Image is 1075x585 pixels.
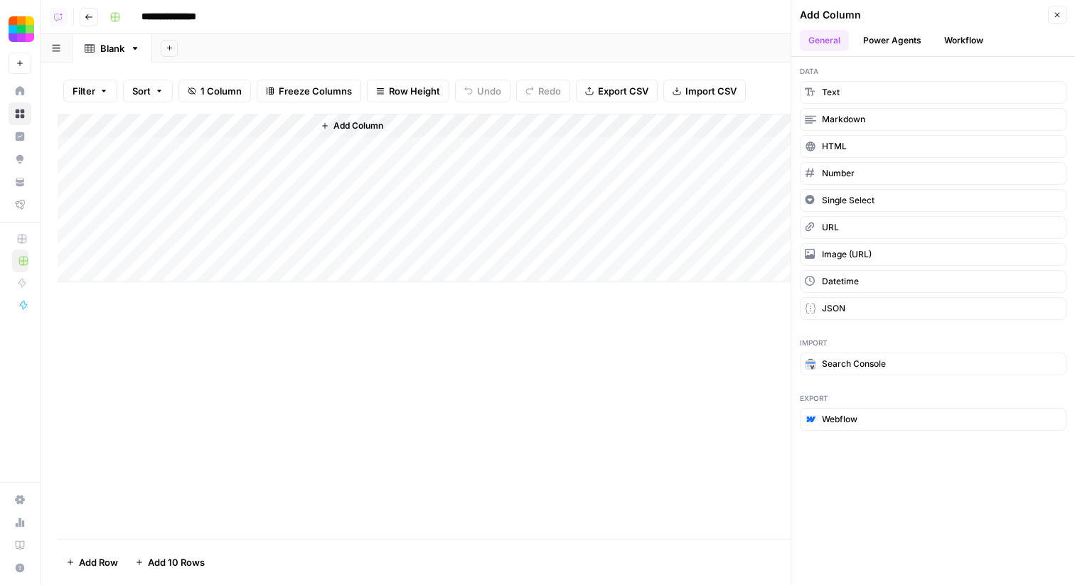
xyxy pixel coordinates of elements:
button: Markdown [800,108,1066,131]
button: Add Row [58,551,127,574]
button: Text [800,81,1066,104]
button: Single Select [800,189,1066,212]
span: Data [800,65,1066,77]
button: URL [800,216,1066,239]
button: Webflow [800,408,1066,431]
span: Export [800,392,1066,404]
span: Number [822,167,855,180]
a: Usage [9,511,31,534]
span: Import [800,337,1066,348]
span: Image (URL) [822,248,872,261]
a: Blank [73,34,152,63]
span: Add Row [79,555,118,569]
a: Opportunities [9,148,31,171]
button: Power Agents [855,30,930,51]
button: Row Height [367,80,449,102]
span: Datetime [822,275,859,288]
button: Datetime [800,270,1066,293]
button: JSON [800,297,1066,320]
span: Add Column [333,119,383,132]
button: General [800,30,849,51]
button: 1 Column [178,80,251,102]
span: Markdown [822,113,865,126]
span: Freeze Columns [279,84,352,98]
div: Blank [100,41,124,55]
span: HTML [822,140,847,153]
img: Smallpdf Logo [9,16,34,42]
button: Add 10 Rows [127,551,213,574]
a: Insights [9,125,31,148]
span: URL [822,221,839,234]
button: Export CSV [576,80,658,102]
button: Filter [63,80,117,102]
a: Your Data [9,171,31,193]
a: Flightpath [9,193,31,216]
button: Image (URL) [800,243,1066,266]
button: HTML [800,135,1066,158]
span: Webflow [822,413,857,426]
span: Single Select [822,194,875,207]
a: Home [9,80,31,102]
button: Redo [516,80,570,102]
span: Add 10 Rows [148,555,205,569]
button: Help + Support [9,557,31,579]
span: Export CSV [598,84,648,98]
button: Import CSV [663,80,746,102]
button: Search Console [800,353,1066,375]
button: Number [800,162,1066,185]
span: Sort [132,84,151,98]
button: Sort [123,80,173,102]
span: JSON [822,302,845,315]
span: Undo [477,84,501,98]
button: Undo [455,80,510,102]
button: Freeze Columns [257,80,361,102]
a: Browse [9,102,31,125]
a: Settings [9,488,31,511]
span: 1 Column [200,84,242,98]
a: Learning Hub [9,534,31,557]
span: Row Height [389,84,440,98]
button: Add Column [315,117,389,135]
span: Redo [538,84,561,98]
span: Search Console [822,358,886,370]
span: Filter [73,84,95,98]
span: Text [822,86,840,99]
button: Workspace: Smallpdf [9,11,31,47]
span: Import CSV [685,84,737,98]
button: Workflow [936,30,992,51]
